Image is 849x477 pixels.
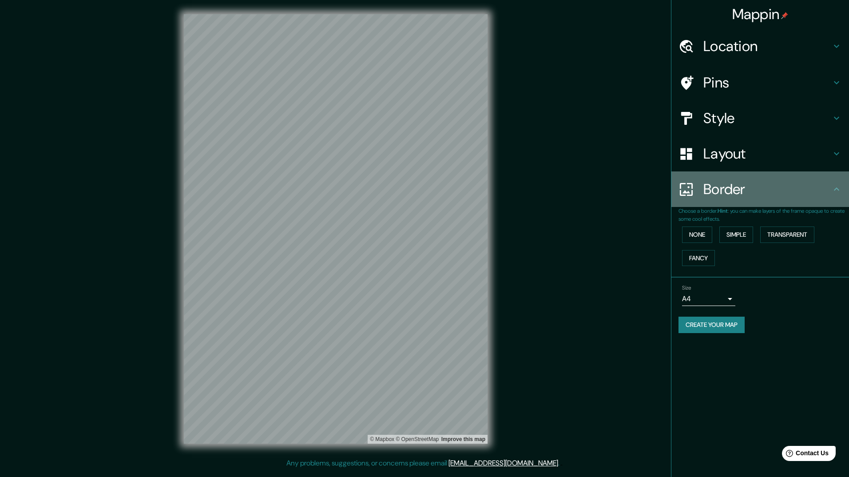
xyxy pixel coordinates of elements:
[719,227,753,243] button: Simple
[184,14,488,444] canvas: Map
[559,458,561,469] div: .
[682,284,691,292] label: Size
[703,180,831,198] h4: Border
[682,250,715,266] button: Fancy
[671,28,849,64] div: Location
[703,37,831,55] h4: Location
[678,207,849,223] p: Choose a border. : you can make layers of the frame opaque to create some cool effects.
[671,100,849,136] div: Style
[448,458,558,468] a: [EMAIL_ADDRESS][DOMAIN_NAME]
[396,436,439,442] a: OpenStreetMap
[781,12,788,19] img: pin-icon.png
[671,171,849,207] div: Border
[561,458,563,469] div: .
[370,436,394,442] a: Mapbox
[441,436,485,442] a: Map feedback
[703,109,831,127] h4: Style
[770,442,839,467] iframe: Help widget launcher
[760,227,814,243] button: Transparent
[671,65,849,100] div: Pins
[703,145,831,163] h4: Layout
[671,136,849,171] div: Layout
[286,458,559,469] p: Any problems, suggestions, or concerns please email .
[732,5,789,23] h4: Mappin
[678,317,745,333] button: Create your map
[718,207,728,215] b: Hint
[682,292,735,306] div: A4
[682,227,712,243] button: None
[703,74,831,91] h4: Pins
